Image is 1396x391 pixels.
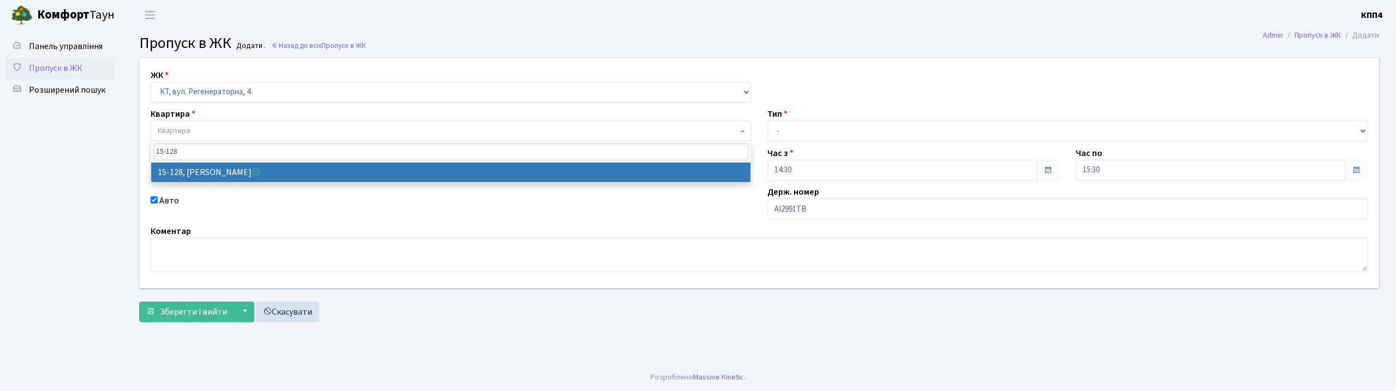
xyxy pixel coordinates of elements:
[1362,9,1383,22] a: КПП4
[136,6,164,24] button: Переключити навігацію
[321,40,366,51] span: Пропуск в ЖК
[29,84,105,96] span: Розширений пошук
[5,35,115,57] a: Панель управління
[29,40,103,52] span: Панель управління
[151,107,195,121] label: Квартира
[5,57,115,79] a: Пропуск в ЖК
[256,302,319,322] a: Скасувати
[1362,9,1383,21] b: КПП4
[37,6,90,23] b: Комфорт
[768,185,820,198] label: Держ. номер
[160,306,227,318] span: Зберегти і вийти
[1295,29,1341,41] a: Пропуск в ЖК
[1076,147,1103,160] label: Час по
[11,4,33,26] img: logo.png
[1247,24,1396,47] nav: breadcrumb
[158,125,190,136] span: Квартира
[29,62,82,74] span: Пропуск в ЖК
[768,107,788,121] label: Тип
[768,147,794,160] label: Час з
[139,302,234,322] button: Зберегти і вийти
[693,371,744,383] a: Massive Kinetic
[271,40,366,51] a: Назад до всіхПропуск в ЖК
[235,41,266,51] small: Додати .
[5,79,115,101] a: Розширений пошук
[1341,29,1380,41] li: Додати
[159,194,179,207] label: Авто
[651,371,745,383] div: Розроблено .
[151,163,751,182] li: 15-128, [PERSON_NAME]
[1263,29,1284,41] a: Admin
[151,69,169,82] label: ЖК
[37,6,115,25] span: Таун
[151,225,191,238] label: Коментар
[139,32,231,54] span: Пропуск в ЖК
[768,198,1369,219] input: АА1234АА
